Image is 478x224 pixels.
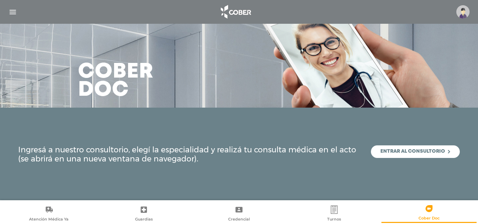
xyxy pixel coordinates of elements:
[228,217,250,223] span: Credencial
[1,205,97,223] a: Atención Médica Ya
[327,217,341,223] span: Turnos
[419,216,440,222] span: Cober Doc
[381,204,477,222] a: Cober Doc
[371,145,460,158] a: Entrar al consultorio
[456,5,470,19] img: profile-placeholder.svg
[217,3,254,20] img: logo_cober_home-white.png
[287,205,382,223] a: Turnos
[78,63,154,99] h3: Cober doc
[97,205,192,223] a: Guardias
[29,217,69,223] span: Atención Médica Ya
[18,145,460,164] div: Ingresá a nuestro consultorio, elegí la especialidad y realizá tu consulta médica en el acto (se ...
[8,8,17,16] img: Cober_menu-lines-white.svg
[191,205,287,223] a: Credencial
[135,217,153,223] span: Guardias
